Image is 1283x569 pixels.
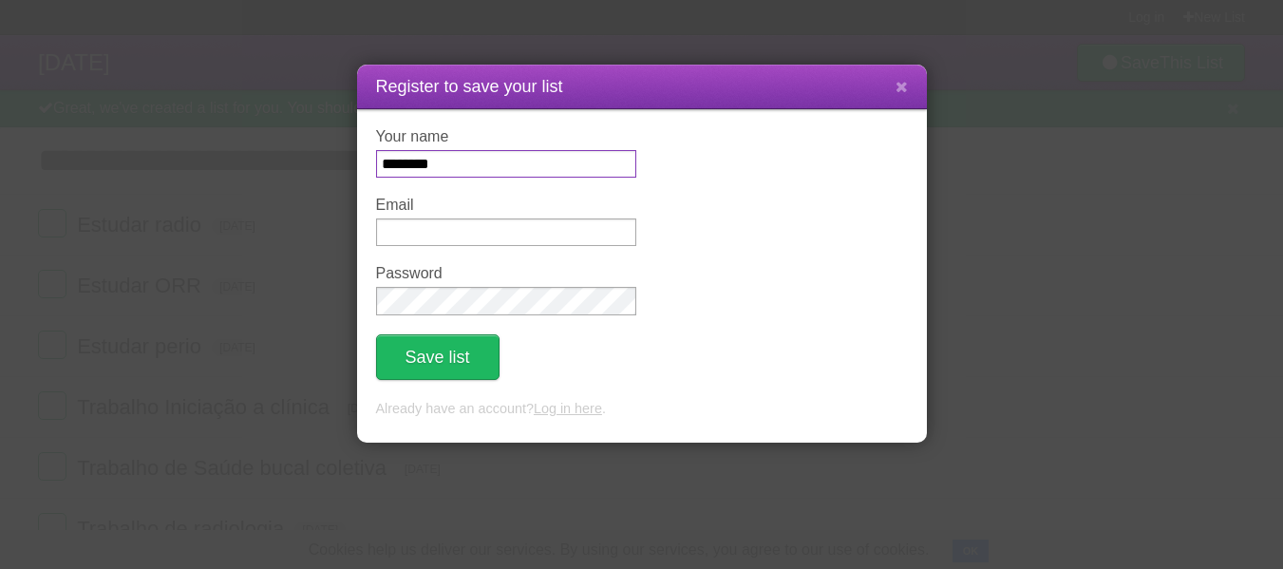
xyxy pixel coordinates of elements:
[376,399,908,420] p: Already have an account? .
[534,401,602,416] a: Log in here
[376,128,636,145] label: Your name
[376,74,908,100] h1: Register to save your list
[376,334,500,380] button: Save list
[376,197,636,214] label: Email
[376,265,636,282] label: Password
